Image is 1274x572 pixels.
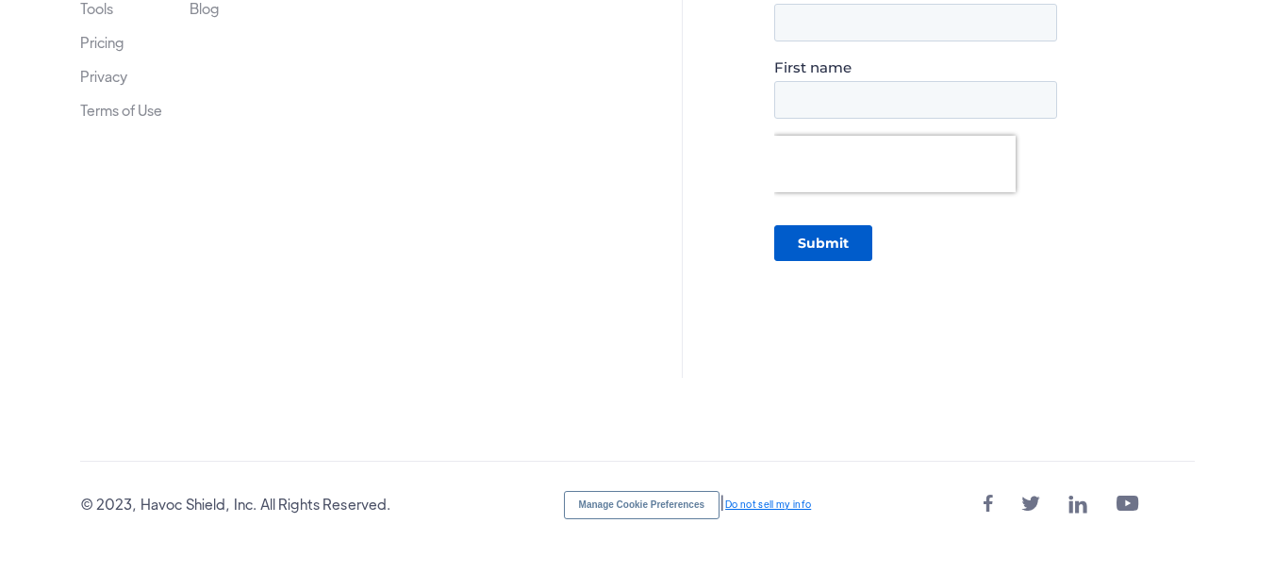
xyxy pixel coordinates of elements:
[1116,491,1138,517] a: 
[1021,491,1040,517] a: 
[190,1,219,16] a: Blog
[80,103,162,118] a: Terms of Use
[80,69,127,84] a: Privacy
[80,1,113,16] a: Tools
[1068,491,1087,517] a: 
[725,498,811,510] a: Do not sell my info
[1180,482,1274,572] iframe: Chat Widget
[80,492,391,516] div: © 2023, Havoc Shield, Inc. All Rights Reserved.
[80,35,124,50] a: Pricing
[564,489,811,519] div: |
[564,491,720,519] button: Manage Cookie Preferences
[984,491,993,517] a: 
